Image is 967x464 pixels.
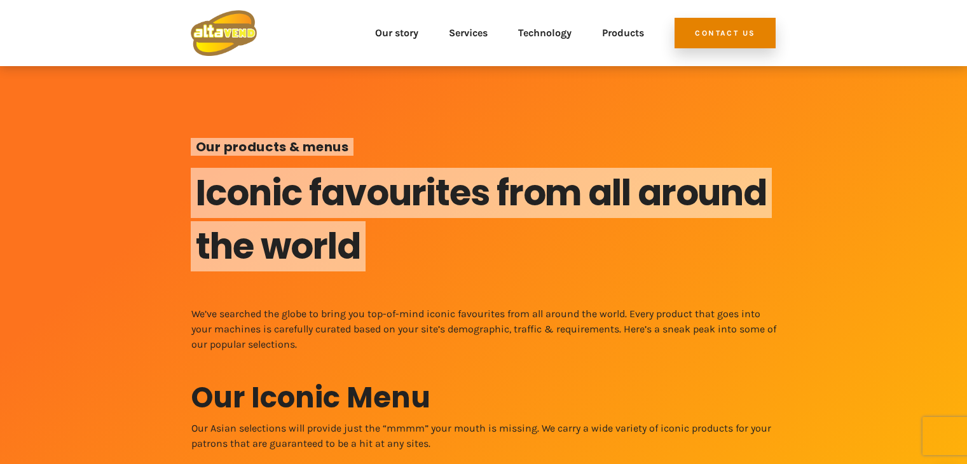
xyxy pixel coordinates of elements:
a: Contact Us [675,18,776,48]
span: Our products & menus [191,138,353,156]
span: Iconic favourites from all around the world [191,168,772,271]
a: Services [449,10,488,56]
nav: Top Menu [272,10,644,56]
a: Products [602,10,644,56]
a: Our story [375,10,418,56]
a: Technology [518,10,572,56]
